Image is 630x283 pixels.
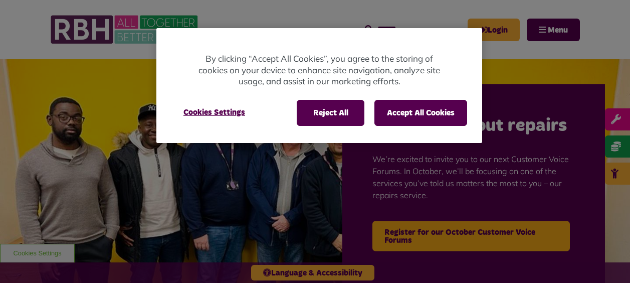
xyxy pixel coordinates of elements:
div: Privacy [156,28,482,143]
button: Accept All Cookies [374,100,467,126]
p: By clicking “Accept All Cookies”, you agree to the storing of cookies on your device to enhance s... [196,53,442,87]
button: Cookies Settings [171,100,257,125]
button: Reject All [297,100,364,126]
div: Cookie banner [156,28,482,143]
